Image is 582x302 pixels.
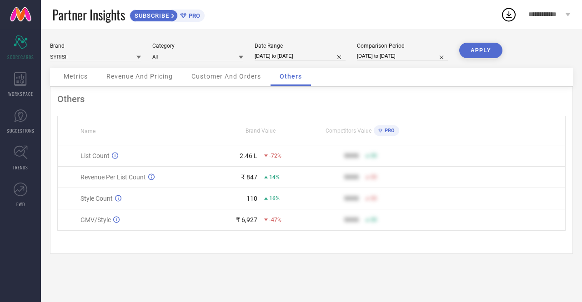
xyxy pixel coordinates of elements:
div: 2.46 L [240,152,257,159]
div: Brand [50,43,141,49]
span: -47% [269,217,281,223]
span: Partner Insights [52,5,125,24]
div: Others [57,94,566,104]
span: PRO [382,128,395,134]
div: Category [152,43,243,49]
span: 50 [371,174,377,180]
span: 50 [371,153,377,159]
div: 9999 [344,173,359,181]
span: WORKSPACE [8,90,33,97]
span: -72% [269,153,281,159]
div: Date Range [255,43,346,49]
div: Comparison Period [357,43,448,49]
span: GMV/Style [80,216,111,223]
span: 16% [269,195,280,202]
span: SUBSCRIBE [130,12,171,19]
span: SUGGESTIONS [7,127,35,134]
input: Select date range [255,51,346,61]
span: Name [80,128,95,134]
div: 9999 [344,216,359,223]
span: 50 [371,217,377,223]
div: ₹ 6,927 [236,216,257,223]
span: Brand Value [246,128,276,134]
button: APPLY [459,43,502,58]
span: FWD [16,201,25,208]
span: List Count [80,152,110,159]
span: SCORECARDS [7,54,34,60]
a: SUBSCRIBEPRO [130,7,205,22]
span: Others [280,73,302,80]
div: 9999 [344,195,359,202]
span: PRO [186,12,200,19]
div: ₹ 847 [241,173,257,181]
span: Revenue And Pricing [106,73,173,80]
input: Select comparison period [357,51,448,61]
div: 110 [246,195,257,202]
div: Open download list [501,6,517,23]
span: TRENDS [13,164,28,171]
span: Customer And Orders [191,73,261,80]
span: Competitors Value [326,128,371,134]
span: 50 [371,195,377,202]
span: Style Count [80,195,113,202]
div: 9999 [344,152,359,159]
span: Revenue Per List Count [80,173,146,181]
span: Metrics [64,73,88,80]
span: 14% [269,174,280,180]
